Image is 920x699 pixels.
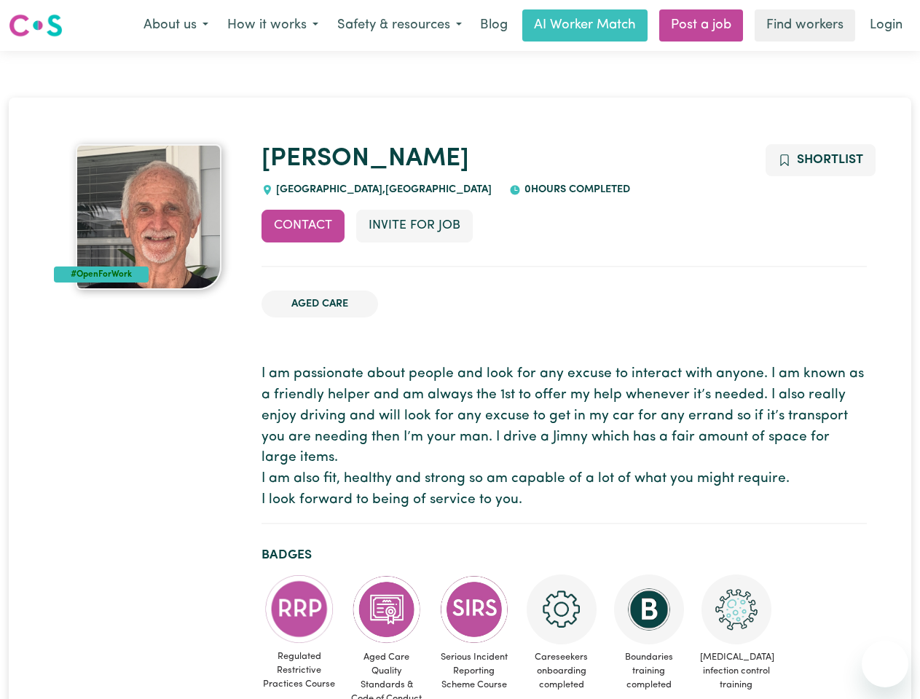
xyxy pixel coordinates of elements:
span: Regulated Restrictive Practices Course [262,644,337,698]
div: #OpenForWork [54,266,149,283]
a: [PERSON_NAME] [262,146,469,172]
img: CS Academy: COVID-19 Infection Control Training course completed [701,574,771,644]
img: Careseekers logo [9,12,63,39]
span: Careseekers onboarding completed [524,644,599,698]
button: Contact [262,210,345,242]
button: Safety & resources [328,10,471,41]
img: CS Academy: Serious Incident Reporting Scheme course completed [439,574,509,644]
img: CS Academy: Regulated Restrictive Practices course completed [264,574,334,644]
a: Post a job [659,9,743,42]
img: CS Academy: Aged Care Quality Standards & Code of Conduct course completed [352,574,422,644]
button: Invite for Job [356,210,473,242]
button: Add to shortlist [766,144,876,176]
span: 0 hours completed [521,184,630,195]
span: [GEOGRAPHIC_DATA] , [GEOGRAPHIC_DATA] [273,184,492,195]
a: Careseekers logo [9,9,63,42]
span: [MEDICAL_DATA] infection control training [699,644,774,698]
button: How it works [218,10,328,41]
h2: Badges [262,548,867,563]
li: Aged Care [262,291,378,318]
span: Serious Incident Reporting Scheme Course [436,644,512,698]
span: Shortlist [797,154,863,166]
img: CS Academy: Boundaries in care and support work course completed [614,574,684,644]
span: Boundaries training completed [611,644,687,698]
p: I am passionate about people and look for any excuse to interact with anyone. I am known as a fri... [262,364,867,511]
a: Kenneth's profile picture'#OpenForWork [54,144,244,290]
img: Kenneth [76,144,221,290]
a: AI Worker Match [522,9,648,42]
a: Blog [471,9,516,42]
button: About us [134,10,218,41]
a: Find workers [755,9,855,42]
iframe: Button to launch messaging window [862,641,908,687]
img: CS Academy: Careseekers Onboarding course completed [527,574,597,644]
a: Login [861,9,911,42]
